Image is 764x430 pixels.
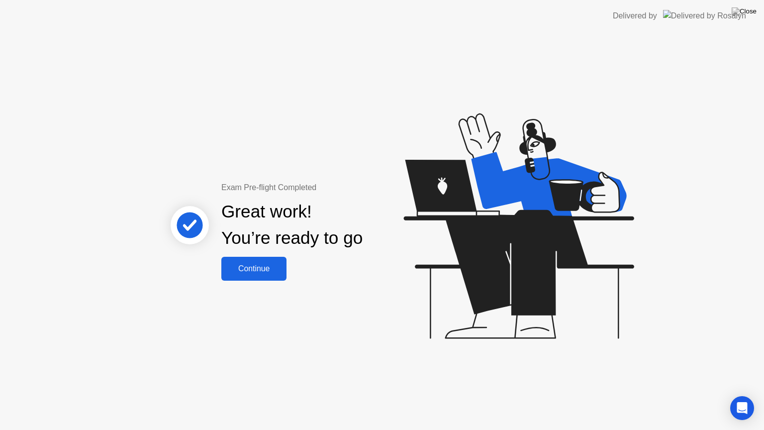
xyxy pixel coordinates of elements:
[221,199,363,251] div: Great work! You’re ready to go
[224,264,284,273] div: Continue
[732,7,757,15] img: Close
[221,182,427,194] div: Exam Pre-flight Completed
[613,10,657,22] div: Delivered by
[730,396,754,420] div: Open Intercom Messenger
[663,10,746,21] img: Delivered by Rosalyn
[221,257,286,281] button: Continue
